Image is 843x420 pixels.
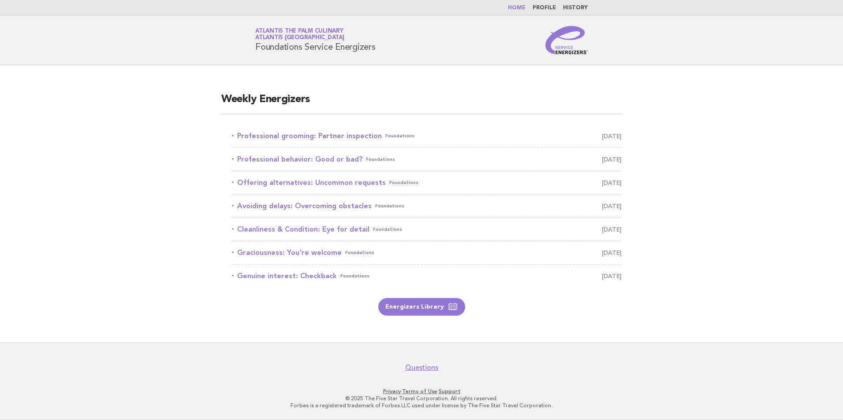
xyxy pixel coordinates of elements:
[602,270,622,282] span: [DATE]
[533,5,556,11] a: Profile
[232,270,622,282] a: Genuine interest: CheckbackFoundations [DATE]
[232,130,622,142] a: Professional grooming: Partner inspectionFoundations [DATE]
[563,5,588,11] a: History
[602,177,622,189] span: [DATE]
[232,200,622,212] a: Avoiding delays: Overcoming obstaclesFoundations [DATE]
[255,28,344,41] a: Atlantis The Palm CulinaryAtlantis [GEOGRAPHIC_DATA]
[602,247,622,259] span: [DATE]
[545,26,588,54] img: Service Energizers
[221,92,622,114] h2: Weekly Energizers
[232,247,622,259] a: Graciousness: You're welcomeFoundations [DATE]
[383,388,401,394] a: Privacy
[255,35,344,41] span: Atlantis [GEOGRAPHIC_DATA]
[405,363,438,372] a: Questions
[232,177,622,189] a: Offering alternatives: Uncommon requestsFoundations [DATE]
[232,223,622,236] a: Cleanliness & Condition: Eye for detailFoundations [DATE]
[389,177,418,189] span: Foundations
[602,200,622,212] span: [DATE]
[375,200,404,212] span: Foundations
[345,247,374,259] span: Foundations
[152,402,691,409] p: Forbes is a registered trademark of Forbes LLC used under license by The Five Star Travel Corpora...
[152,388,691,395] p: · ·
[255,29,376,52] h1: Foundations Service Energizers
[602,153,622,166] span: [DATE]
[602,223,622,236] span: [DATE]
[508,5,526,11] a: Home
[602,130,622,142] span: [DATE]
[152,395,691,402] p: © 2025 The Five Star Travel Corporation. All rights reserved.
[366,153,395,166] span: Foundations
[378,298,465,316] a: Energizers Library
[373,223,402,236] span: Foundations
[340,270,369,282] span: Foundations
[232,153,622,166] a: Professional behavior: Good or bad?Foundations [DATE]
[439,388,460,394] a: Support
[385,130,414,142] span: Foundations
[402,388,437,394] a: Terms of Use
